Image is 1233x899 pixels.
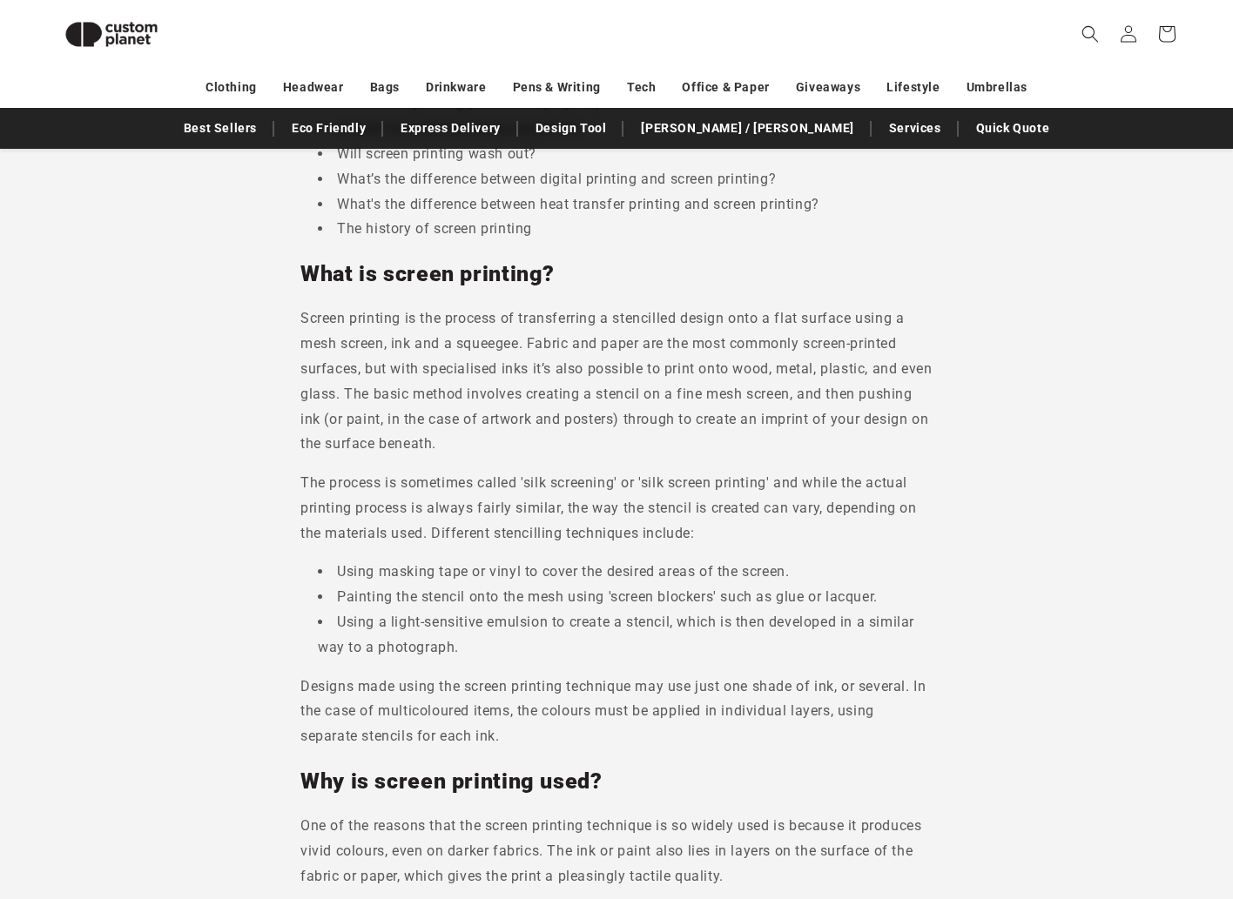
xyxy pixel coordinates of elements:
p: One of the reasons that the screen printing technique is so widely used is because it produces vi... [300,814,933,889]
li: Using a light-sensitive emulsion to create a stencil, which is then developed in a similar way to... [318,610,933,661]
li: Painting the stencil onto the mesh using 'screen blockers' such as glue or lacquer. [318,585,933,610]
a: [PERSON_NAME] / [PERSON_NAME] [632,113,862,144]
li: Using masking tape or vinyl to cover the desired areas of the screen. [318,560,933,585]
a: Drinkware [426,72,486,103]
p: Designs made using the screen printing technique may use just one shade of ink, or several. In th... [300,674,933,749]
summary: Search [1071,15,1109,53]
li: What’s the difference between digital printing and screen printing? [318,167,933,192]
a: Office & Paper [682,72,769,103]
img: Custom Planet [51,7,172,62]
a: Eco Friendly [283,113,374,144]
a: Clothing [205,72,257,103]
h2: Why is screen printing used? [300,768,933,795]
p: Screen printing is the process of transferring a stencilled design onto a flat surface using a me... [300,306,933,457]
a: Headwear [283,72,344,103]
li: Will screen printing wash out? [318,142,933,167]
a: Bags [370,72,400,103]
a: Tech [627,72,656,103]
iframe: Chat Widget [1146,815,1233,899]
a: Design Tool [527,113,616,144]
a: Best Sellers [175,113,266,144]
h2: What is screen printing? [300,260,933,288]
a: Giveaways [796,72,860,103]
a: Express Delivery [392,113,509,144]
a: Umbrellas [967,72,1027,103]
p: The process is sometimes called 'silk screening' or 'silk screen printing' and while the actual p... [300,471,933,546]
a: Services [880,113,950,144]
li: The history of screen printing [318,217,933,242]
a: Quick Quote [967,113,1059,144]
li: What's the difference between heat transfer printing and screen printing? [318,192,933,218]
a: Lifestyle [886,72,940,103]
a: Pens & Writing [513,72,601,103]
